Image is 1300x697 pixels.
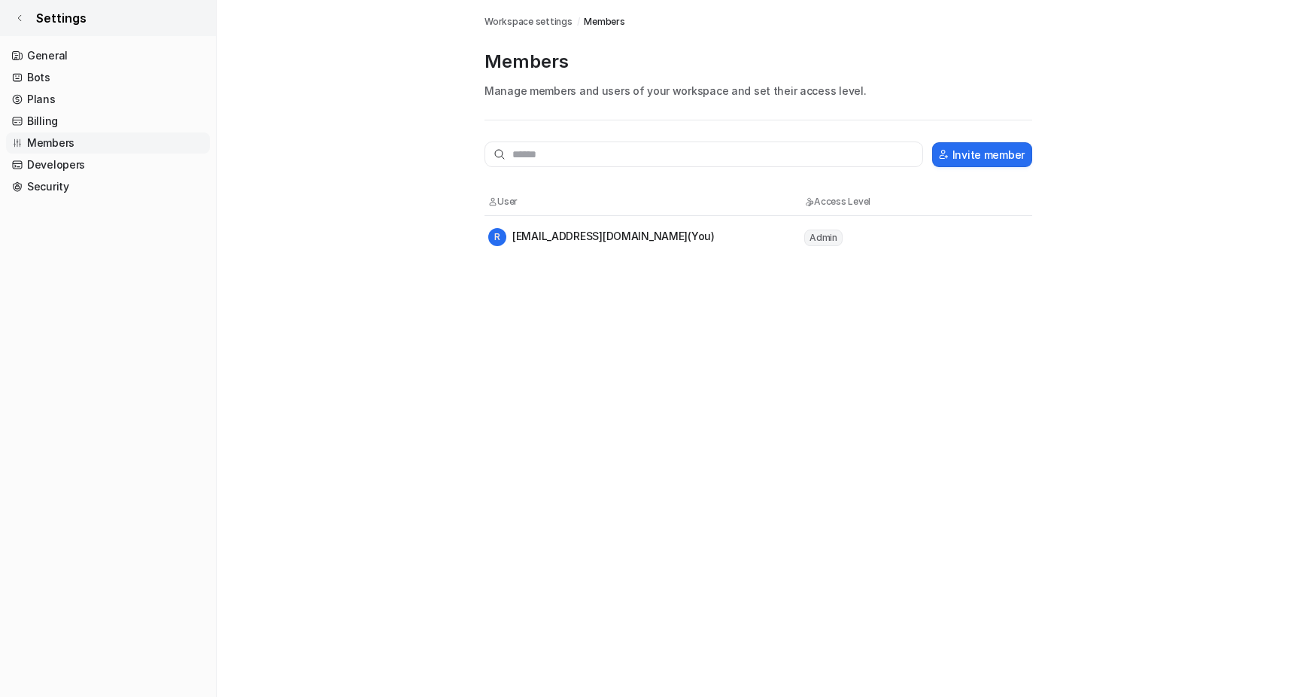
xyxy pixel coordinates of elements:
[488,228,715,246] div: [EMAIL_ADDRESS][DOMAIN_NAME] (You)
[36,9,87,27] span: Settings
[932,142,1032,167] button: Invite member
[484,15,573,29] a: Workspace settings
[6,176,210,197] a: Security
[6,111,210,132] a: Billing
[577,15,580,29] span: /
[804,197,814,206] img: Access Level
[484,50,1032,74] p: Members
[6,132,210,154] a: Members
[584,15,624,29] a: Members
[487,194,803,209] th: User
[488,228,506,246] span: R
[488,197,497,206] img: User
[6,67,210,88] a: Bots
[6,154,210,175] a: Developers
[6,45,210,66] a: General
[803,194,939,209] th: Access Level
[6,89,210,110] a: Plans
[804,230,843,246] span: Admin
[484,83,1032,99] p: Manage members and users of your workspace and set their access level.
